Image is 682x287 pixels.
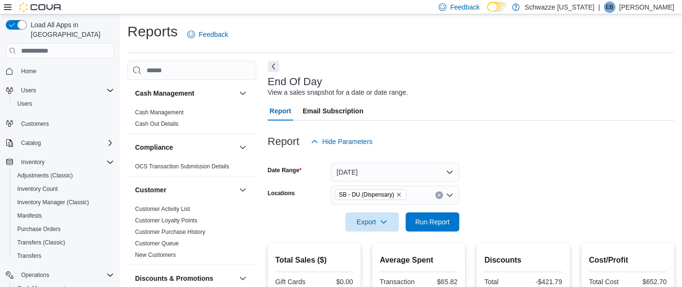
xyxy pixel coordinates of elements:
[21,158,45,166] span: Inventory
[21,87,36,94] span: Users
[619,1,674,13] p: [PERSON_NAME]
[275,278,312,286] div: Gift Cards
[13,170,114,181] span: Adjustments (Classic)
[135,185,235,195] button: Customer
[335,189,406,200] span: SB - DU (Dispensary)
[406,212,459,232] button: Run Report
[17,156,114,168] span: Inventory
[13,223,65,235] a: Purchase Orders
[421,278,457,286] div: $65.82
[135,143,235,152] button: Compliance
[127,107,256,133] div: Cash Management
[316,278,353,286] div: $0.00
[450,2,479,12] span: Feedback
[13,170,77,181] a: Adjustments (Classic)
[275,254,353,266] h2: Total Sales ($)
[135,109,183,116] a: Cash Management
[10,236,118,249] button: Transfers (Classic)
[13,98,36,110] a: Users
[2,268,118,282] button: Operations
[415,217,450,227] span: Run Report
[127,161,256,176] div: Compliance
[10,209,118,222] button: Manifests
[237,273,249,284] button: Discounts & Promotions
[17,172,73,179] span: Adjustments (Classic)
[135,229,205,235] a: Customer Purchase History
[27,20,114,39] span: Load All Apps in [GEOGRAPHIC_DATA]
[303,101,364,121] span: Email Subscription
[17,252,41,260] span: Transfers
[17,137,45,149] button: Catalog
[135,88,194,98] h3: Cash Management
[2,64,118,78] button: Home
[525,278,562,286] div: -$421.79
[331,163,459,182] button: [DATE]
[380,254,457,266] h2: Average Spent
[10,97,118,110] button: Users
[13,98,114,110] span: Users
[13,250,114,262] span: Transfers
[13,183,114,195] span: Inventory Count
[17,185,58,193] span: Inventory Count
[19,2,62,12] img: Cova
[13,237,114,248] span: Transfers (Classic)
[604,1,615,13] div: Emily Bunny
[17,225,61,233] span: Purchase Orders
[17,117,114,129] span: Customers
[345,212,399,232] button: Export
[17,212,42,220] span: Manifests
[268,136,299,147] h3: Report
[589,254,667,266] h2: Cost/Profit
[135,88,235,98] button: Cash Management
[10,222,118,236] button: Purchase Orders
[135,274,235,283] button: Discounts & Promotions
[17,269,53,281] button: Operations
[135,185,166,195] h3: Customer
[2,136,118,150] button: Catalog
[17,156,48,168] button: Inventory
[13,210,45,221] a: Manifests
[17,199,89,206] span: Inventory Manager (Classic)
[127,22,178,41] h1: Reports
[487,2,507,12] input: Dark Mode
[17,118,53,130] a: Customers
[268,88,408,98] div: View a sales snapshot for a date or date range.
[13,197,114,208] span: Inventory Manager (Classic)
[17,269,114,281] span: Operations
[13,250,45,262] a: Transfers
[135,143,173,152] h3: Compliance
[17,66,40,77] a: Home
[322,137,373,146] span: Hide Parameters
[396,192,402,198] button: Remove SB - DU (Dispensary) from selection in this group
[17,85,40,96] button: Users
[13,210,114,221] span: Manifests
[199,30,228,39] span: Feedback
[17,100,32,108] span: Users
[10,169,118,182] button: Adjustments (Classic)
[268,166,302,174] label: Date Range
[135,121,179,127] a: Cash Out Details
[237,184,249,196] button: Customer
[446,191,454,199] button: Open list of options
[135,274,213,283] h3: Discounts & Promotions
[13,223,114,235] span: Purchase Orders
[435,191,443,199] button: Clear input
[135,240,179,247] a: Customer Queue
[2,84,118,97] button: Users
[17,65,114,77] span: Home
[598,1,600,13] p: |
[237,142,249,153] button: Compliance
[21,67,36,75] span: Home
[135,252,176,258] a: New Customers
[127,203,256,265] div: Customer
[630,278,667,286] div: $652.70
[135,163,229,170] a: OCS Transaction Submission Details
[268,189,295,197] label: Locations
[524,1,594,13] p: Schwazze [US_STATE]
[135,217,197,224] a: Customer Loyalty Points
[21,120,49,128] span: Customers
[606,1,614,13] span: EB
[17,85,114,96] span: Users
[135,206,190,212] a: Customer Activity List
[484,254,562,266] h2: Discounts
